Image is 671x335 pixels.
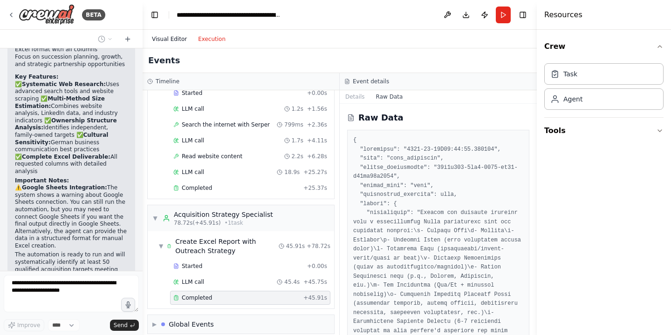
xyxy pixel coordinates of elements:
span: + 2.36s [307,121,327,128]
span: 1.2s [292,105,303,113]
span: Send [114,322,128,329]
span: 18.9s [284,168,300,176]
span: + 78.72s [307,242,330,250]
button: Details [340,90,370,103]
span: Started [182,89,202,97]
button: Tools [544,118,664,144]
button: Raw Data [370,90,409,103]
h4: Resources [544,9,582,20]
p: The automation is ready to run and will systematically identify at least 50 qualified acquisition... [15,251,128,288]
span: Read website content [182,153,242,160]
span: + 45.75s [303,278,327,286]
span: 799ms [284,121,303,128]
span: 78.72s (+45.91s) [174,219,221,227]
button: Improve [4,319,44,331]
span: + 6.28s [307,153,327,160]
span: Completed [182,294,212,301]
button: Switch to previous chat [94,33,116,45]
span: LLM call [182,137,204,144]
span: LLM call [182,278,204,286]
span: LLM call [182,168,204,176]
span: Improve [17,322,40,329]
button: Click to speak your automation idea [121,298,135,312]
span: 1.7s [292,137,303,144]
button: Start a new chat [120,33,135,45]
h3: Event details [353,78,389,85]
div: Crew [544,60,664,117]
h3: Timeline [156,78,179,85]
span: + 1.56s [307,105,327,113]
div: Task [563,69,577,79]
span: + 45.91s [303,294,327,301]
button: Hide right sidebar [516,8,529,21]
li: Focus on succession planning, growth, and strategic partnership opportunities [15,54,128,68]
h2: Raw Data [358,111,404,124]
button: Execution [192,33,231,45]
span: + 0.00s [307,89,327,97]
nav: breadcrumb [177,10,281,20]
span: • 1 task [225,219,243,227]
strong: Important Notes: [15,177,69,184]
span: Completed [182,184,212,192]
span: + 0.00s [307,262,327,270]
strong: Complete Excel Deliverable: [22,154,110,160]
span: ▶ [152,321,157,328]
span: ▼ [159,242,163,250]
strong: Key Features: [15,74,58,80]
div: Global Events [169,320,214,329]
button: Visual Editor [146,33,192,45]
span: Search the internet with Serper [182,121,270,128]
span: Started [182,262,202,270]
h2: Events [148,54,180,67]
p: ⚠️ The system shows a warning about Google Sheets connection. You can still run the automation, b... [15,184,128,249]
span: LLM call [182,105,204,113]
div: Create Excel Report with Outreach Strategy [175,237,278,255]
button: Hide left sidebar [148,8,161,21]
span: + 4.11s [307,137,327,144]
div: Acquisition Strategy Specialist [174,210,273,219]
div: BETA [82,9,105,20]
img: Logo [19,4,75,25]
strong: Systematic Web Research: [22,81,106,87]
strong: Cultural Sensitivity: [15,132,108,146]
span: 2.2s [292,153,303,160]
strong: Multi-Method Size Estimation: [15,95,105,109]
strong: Ownership Structure Analysis: [15,117,117,131]
span: + 25.37s [303,184,327,192]
div: Agent [563,94,582,104]
button: Send [110,320,139,331]
span: 45.91s [286,242,305,250]
p: ✅ Uses advanced search tools and website scraping ✅ Combines website analysis, LinkedIn data, and... [15,81,128,175]
span: ▼ [152,214,158,222]
strong: Google Sheets Integration: [22,184,107,191]
span: 45.4s [284,278,300,286]
span: + 25.27s [303,168,327,176]
button: Crew [544,33,664,60]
